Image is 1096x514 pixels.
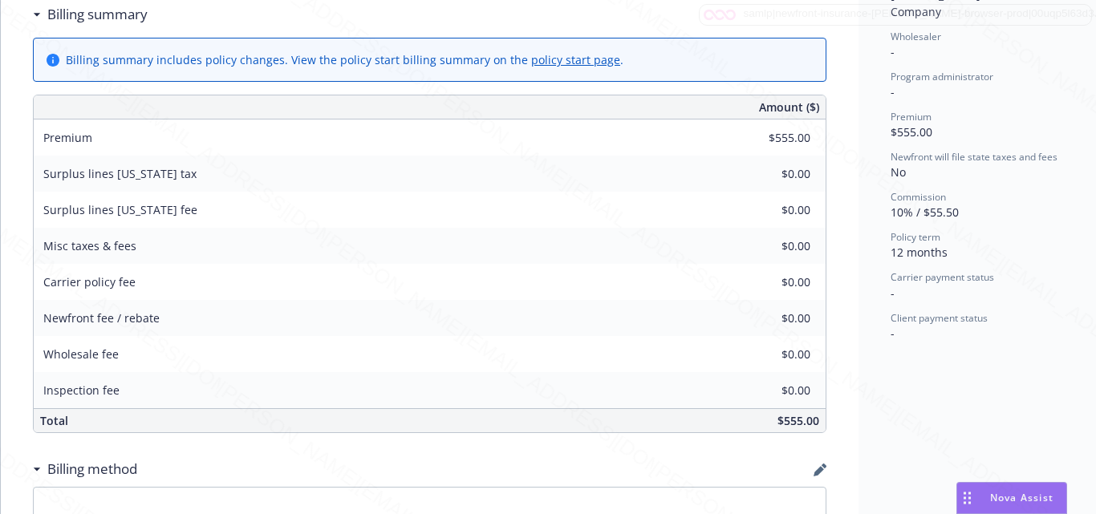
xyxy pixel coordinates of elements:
span: - [891,285,895,301]
span: Surplus lines [US_STATE] fee [43,202,197,217]
input: 0.00 [716,126,820,150]
span: Misc taxes & fees [43,238,136,253]
span: 12 months [891,245,948,260]
input: 0.00 [716,198,820,222]
span: Amount ($) [759,99,819,115]
span: Premium [891,110,932,123]
input: 0.00 [716,162,820,186]
div: Billing method [33,459,137,480]
span: Surplus lines [US_STATE] tax [43,166,197,181]
div: Billing summary [33,4,148,25]
input: 0.00 [716,270,820,294]
span: - [891,44,895,59]
span: Carrier payment status [891,270,994,284]
a: policy start page [531,52,620,67]
span: - [891,84,895,99]
h3: Billing summary [47,4,148,25]
span: Total [40,413,68,428]
span: Newfront will file state taxes and fees [891,150,1057,164]
span: 10% / $55.50 [891,204,959,220]
input: 0.00 [716,234,820,258]
input: 0.00 [716,342,820,366]
span: Commission [891,190,946,204]
span: Carrier policy fee [43,274,136,289]
span: Policy term [891,230,940,244]
span: Client payment status [891,311,988,325]
h3: Billing method [47,459,137,480]
span: Wholesaler [891,30,941,43]
span: $555.00 [777,413,819,428]
input: 0.00 [716,306,820,330]
span: Nova Assist [990,491,1053,504]
span: Program administrator [891,70,993,83]
span: Inspection fee [43,382,120,398]
span: Newfront fee / rebate [43,310,160,326]
div: Drag to move [957,483,977,513]
span: Premium [43,130,92,145]
span: Wholesale fee [43,346,119,362]
span: $555.00 [891,124,932,140]
span: - [891,326,895,341]
div: Billing summary includes policy changes. View the policy start billing summary on the . [66,51,623,68]
input: 0.00 [716,378,820,403]
span: No [891,164,906,180]
button: Nova Assist [956,482,1067,514]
